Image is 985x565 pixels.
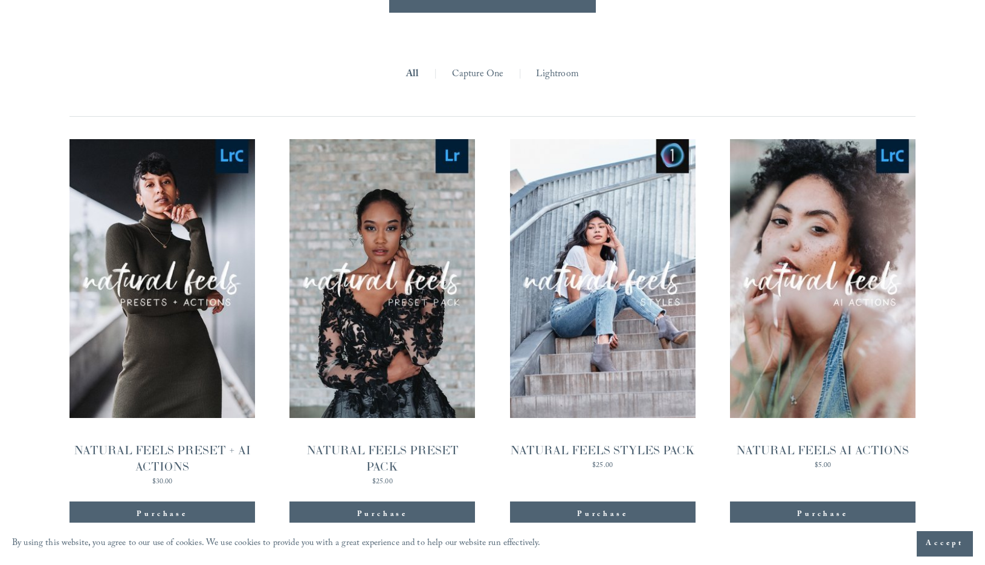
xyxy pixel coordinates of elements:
[137,509,187,521] span: Purchase
[510,442,695,459] div: NATURAL FEELS STYLES PACK
[69,139,255,488] a: NATURAL FEELS PRESET + AI ACTIONS
[69,478,255,486] div: $30.00
[434,65,437,84] span: |
[730,501,916,528] button: Purchase
[510,462,695,469] div: $25.00
[510,501,696,528] button: Purchase
[69,442,255,475] div: NATURAL FEELS PRESET + AI ACTIONS
[730,139,916,472] a: NATURAL FEELS AI ACTIONS
[926,538,964,550] span: Accept
[797,509,848,521] span: Purchase
[289,478,475,486] div: $25.00
[69,501,255,528] button: Purchase
[289,139,475,488] a: NATURAL FEELS PRESET PACK
[289,501,475,528] button: Purchase
[736,462,909,469] div: $5.00
[289,442,475,475] div: NATURAL FEELS PRESET PACK
[357,509,408,521] span: Purchase
[406,65,419,84] a: All
[736,442,909,459] div: NATURAL FEELS AI ACTIONS
[917,531,973,557] button: Accept
[452,65,504,84] a: Capture One
[518,65,522,84] span: |
[577,509,628,521] span: Purchase
[510,139,696,472] a: NATURAL FEELS STYLES PACK
[12,535,541,553] p: By using this website, you agree to our use of cookies. We use cookies to provide you with a grea...
[536,65,578,84] a: Lightroom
